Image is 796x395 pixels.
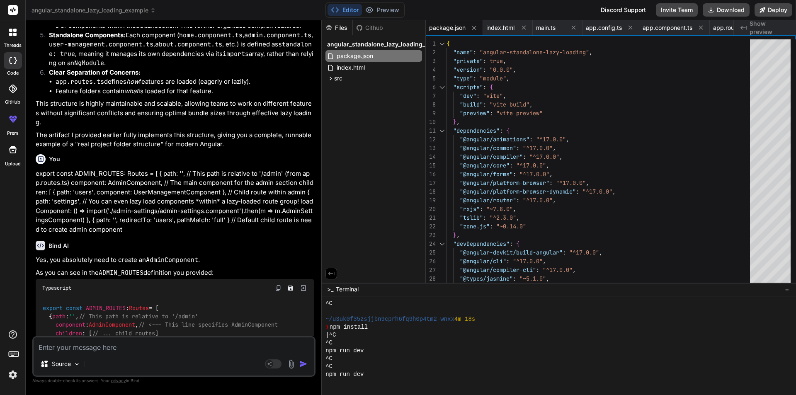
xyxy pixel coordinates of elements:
[426,135,436,144] div: 12
[582,188,612,195] span: "^17.0.0"
[124,87,138,95] em: what
[543,257,546,265] span: ,
[563,249,566,256] span: :
[447,40,450,47] span: {
[460,196,516,204] span: "@angular/router"
[460,92,476,99] span: "dev"
[86,304,126,312] span: ADMIN_ROUTES
[490,66,513,73] span: "0.0.0"
[480,205,483,213] span: :
[490,101,529,108] span: "vite build"
[506,257,510,265] span: :
[426,118,436,126] div: 10
[483,66,486,73] span: :
[589,48,592,56] span: ,
[480,75,506,82] span: "module"
[300,284,307,292] img: Open in Browser
[546,275,549,282] span: ,
[453,66,483,73] span: "version"
[6,368,20,382] img: settings
[426,161,436,170] div: 15
[42,285,71,291] span: Typescript
[755,3,792,17] button: Deploy
[49,40,312,58] code: standalone: true
[490,214,516,221] span: "^2.3.0"
[506,75,510,82] span: ,
[523,144,553,152] span: "^17.0.0"
[559,153,563,160] span: ,
[549,170,553,178] span: ,
[437,240,447,248] div: Click to collapse the range.
[456,231,460,239] span: ,
[299,360,308,368] img: icon
[453,75,473,82] span: "type"
[586,24,622,32] span: app.config.ts
[490,83,493,91] span: {
[513,66,516,73] span: ,
[36,131,314,149] p: The artifact I provided earlier fully implements this structure, giving you a complete, runnable ...
[325,300,332,308] span: ^C
[325,347,364,355] span: npm run dev
[325,363,332,371] span: ^C
[426,48,436,57] div: 2
[56,78,104,86] code: app.routes.ts
[426,153,436,161] div: 14
[4,42,22,49] label: threads
[500,127,503,134] span: :
[426,213,436,222] div: 21
[510,162,513,169] span: :
[576,188,579,195] span: :
[460,205,480,213] span: "rxjs"
[453,83,483,91] span: "scripts"
[426,100,436,109] div: 8
[336,51,374,61] span: package.json
[49,31,126,39] strong: Standalone Components:
[543,266,573,274] span: "^17.0.0"
[546,162,549,169] span: ,
[503,57,506,65] span: ,
[460,257,506,265] span: "@angular/cli"
[138,321,278,329] span: // <--- This line specifies AdminComponent
[460,179,549,187] span: "@angular/platform-browser"
[126,78,139,85] em: how
[353,24,387,32] div: Github
[480,48,589,56] span: "angular-standalone-lazy-loading"
[553,144,556,152] span: ,
[486,24,514,32] span: index.html
[460,153,523,160] span: "@angular/compiler"
[553,196,556,204] span: ,
[426,274,436,283] div: 28
[129,304,149,312] span: Routes
[56,87,314,96] li: Feature folders contain is loaded for that feature.
[483,101,486,108] span: :
[490,109,493,117] span: :
[569,249,599,256] span: "^17.0.0"
[426,83,436,92] div: 6
[536,24,556,32] span: main.ts
[52,360,71,368] p: Source
[74,59,104,67] code: NgModule
[536,136,566,143] span: "^17.0.0"
[456,118,460,126] span: ,
[111,378,126,383] span: privacy
[5,99,20,106] label: GitHub
[556,179,586,187] span: "^17.0.0"
[426,170,436,179] div: 16
[566,136,569,143] span: ,
[473,48,476,56] span: :
[437,39,447,48] div: Click to collapse the range.
[56,321,85,329] span: component
[66,304,83,312] span: const
[513,257,543,265] span: "^17.0.0"
[179,31,243,39] code: home.component.ts
[519,275,546,282] span: "~5.1.0"
[713,24,749,32] span: app.routes.ts
[783,283,791,296] button: −
[36,169,314,235] p: export const ADMIN_ROUTES: Routes = [ { path: '', // This path is relative to '/admin' (from app....
[429,24,466,32] span: package.json
[496,109,543,117] span: "vite preview"
[426,179,436,187] div: 17
[523,153,526,160] span: :
[599,249,602,256] span: ,
[73,361,80,368] img: Pick Models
